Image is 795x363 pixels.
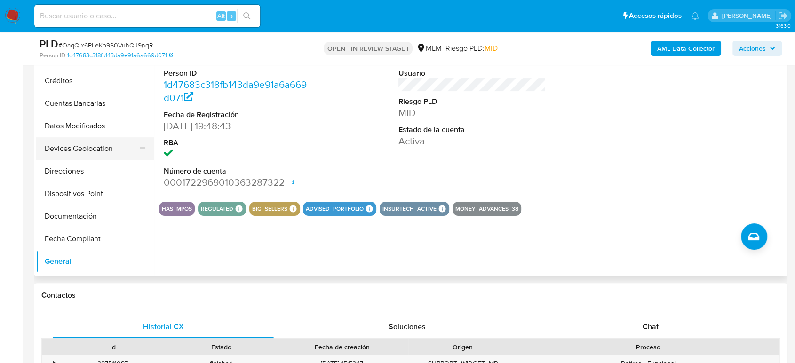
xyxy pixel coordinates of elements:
[36,115,154,137] button: Datos Modificados
[164,68,311,79] dt: Person ID
[36,273,154,295] button: Historial Casos
[164,138,311,148] dt: RBA
[629,11,682,21] span: Accesos rápidos
[36,160,154,182] button: Direcciones
[36,70,154,92] button: Créditos
[164,110,311,120] dt: Fecha de Registración
[36,228,154,250] button: Fecha Compliant
[415,342,510,352] div: Origen
[36,137,146,160] button: Devices Geolocation
[775,22,790,30] span: 3.163.0
[398,125,546,135] dt: Estado de la cuenta
[389,321,426,332] span: Soluciones
[164,166,311,176] dt: Número de cuenta
[398,106,546,119] dd: MID
[58,40,153,50] span: # OaqQlx6PLeKp9S0VuhQJ9nqR
[524,342,773,352] div: Proceso
[722,11,775,20] p: diego.gardunorosas@mercadolibre.com.mx
[445,43,498,54] span: Riesgo PLD:
[324,42,413,55] p: OPEN - IN REVIEW STAGE I
[65,342,160,352] div: Id
[398,134,546,148] dd: Activa
[657,41,715,56] b: AML Data Collector
[237,9,256,23] button: search-icon
[36,92,154,115] button: Cuentas Bancarias
[40,51,65,60] b: Person ID
[67,51,173,60] a: 1d47683c318fb143da9e91a6a669d071
[651,41,721,56] button: AML Data Collector
[282,342,402,352] div: Fecha de creación
[485,43,498,54] span: MID
[398,68,546,79] dt: Usuario
[691,12,699,20] a: Notificaciones
[778,11,788,21] a: Salir
[164,78,307,104] a: 1d47683c318fb143da9e91a6a669d071
[164,176,311,189] dd: 0001722969010363287322
[217,11,225,20] span: Alt
[143,321,184,332] span: Historial CX
[36,250,154,273] button: General
[41,291,780,300] h1: Contactos
[164,119,311,133] dd: [DATE] 19:48:43
[643,321,659,332] span: Chat
[739,41,766,56] span: Acciones
[40,36,58,51] b: PLD
[36,182,154,205] button: Dispositivos Point
[732,41,782,56] button: Acciones
[34,10,260,22] input: Buscar usuario o caso...
[36,205,154,228] button: Documentación
[416,43,442,54] div: MLM
[398,96,546,107] dt: Riesgo PLD
[174,342,269,352] div: Estado
[230,11,233,20] span: s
